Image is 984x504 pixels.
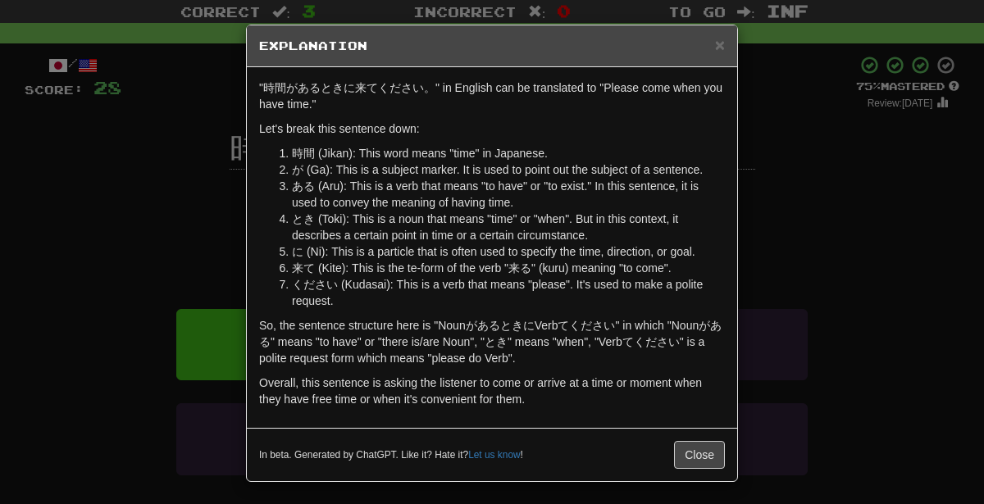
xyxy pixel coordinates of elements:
button: Close [715,36,725,53]
p: Let's break this sentence down: [259,120,725,137]
li: とき (Toki): This is a noun that means "time" or "when". But in this context, it describes a certai... [292,211,725,243]
li: が (Ga): This is a subject marker. It is used to point out the subject of a sentence. [292,161,725,178]
li: 時間 (Jikan): This word means "time" in Japanese. [292,145,725,161]
span: × [715,35,725,54]
h5: Explanation [259,38,725,54]
p: "時間があるときに来てください。" in English can be translated to "Please come when you have time." [259,79,725,112]
li: ください (Kudasai): This is a verb that means "please". It's used to make a polite request. [292,276,725,309]
li: ある (Aru): This is a verb that means "to have" or "to exist." In this sentence, it is used to conv... [292,178,725,211]
p: So, the sentence structure here is "NounがあるときにVerbてください" in which "Nounがある" means "to have" or "t... [259,317,725,366]
button: Close [674,441,725,469]
small: In beta. Generated by ChatGPT. Like it? Hate it? ! [259,448,523,462]
li: に (Ni): This is a particle that is often used to specify the time, direction, or goal. [292,243,725,260]
li: 来て (Kite): This is the te-form of the verb "来る" (kuru) meaning "to come". [292,260,725,276]
p: Overall, this sentence is asking the listener to come or arrive at a time or moment when they hav... [259,375,725,407]
a: Let us know [468,449,520,461]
